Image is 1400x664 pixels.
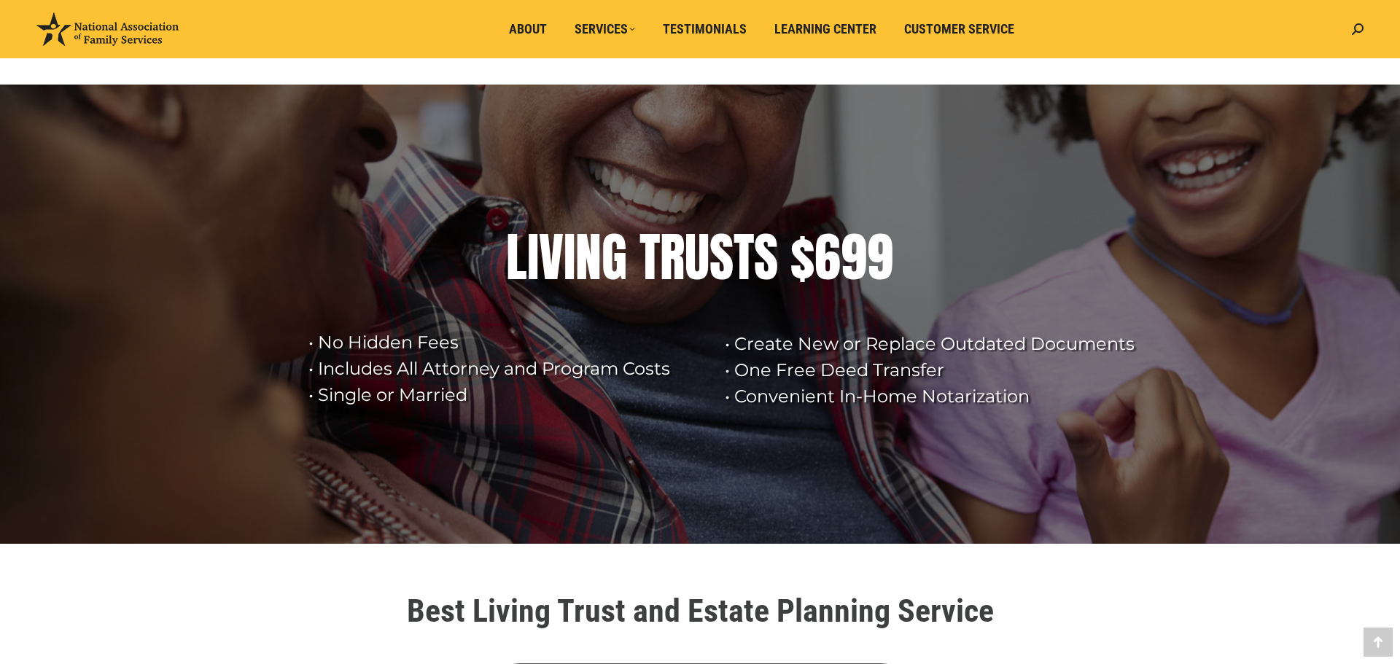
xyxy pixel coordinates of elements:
span: Learning Center [774,21,876,37]
div: L [506,228,527,286]
div: T [639,228,660,286]
div: I [527,228,539,286]
img: National Association of Family Services [36,12,179,46]
div: I [564,228,575,286]
a: Customer Service [894,15,1024,43]
div: S [754,228,778,286]
div: 9 [841,228,867,286]
span: About [509,21,547,37]
a: About [499,15,557,43]
div: T [734,228,754,286]
h1: Best Living Trust and Estate Planning Service [292,595,1108,627]
div: U [685,228,709,286]
div: 6 [814,228,841,286]
div: S [709,228,734,286]
rs-layer: • Create New or Replace Outdated Documents • One Free Deed Transfer • Convenient In-Home Notariza... [725,331,1148,410]
div: V [539,228,564,286]
a: Testimonials [653,15,757,43]
div: R [660,228,685,286]
span: Testimonials [663,21,747,37]
div: $ [790,228,814,286]
span: Customer Service [904,21,1014,37]
span: Services [575,21,635,37]
rs-layer: • No Hidden Fees • Includes All Attorney and Program Costs • Single or Married [308,329,707,408]
div: G [602,228,627,286]
div: N [575,228,602,286]
div: 9 [867,228,893,286]
a: Learning Center [764,15,887,43]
